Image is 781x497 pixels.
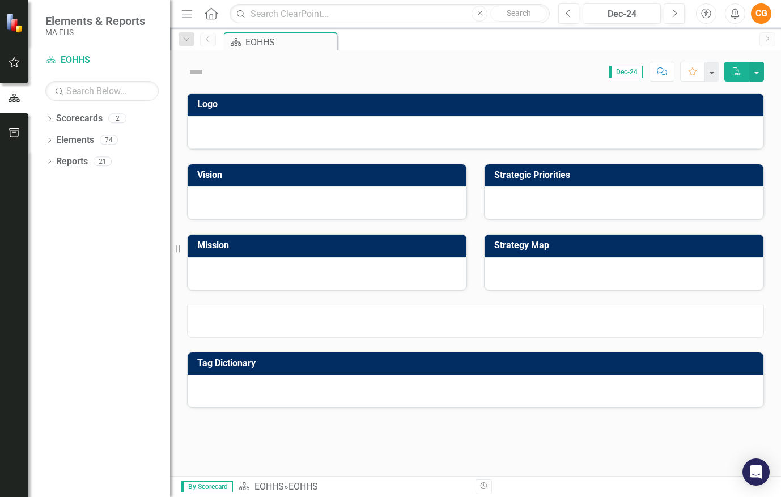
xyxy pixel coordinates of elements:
div: Dec-24 [587,7,657,21]
button: CG [751,3,771,24]
a: EOHHS [254,481,284,492]
button: Dec-24 [583,3,661,24]
input: Search Below... [45,81,159,101]
div: EOHHS [288,481,318,492]
h3: Vision [197,170,461,180]
a: Reports [56,155,88,168]
div: 2 [108,114,126,124]
h3: Strategic Priorities [494,170,758,180]
span: Elements & Reports [45,14,145,28]
div: 21 [94,156,112,166]
img: ClearPoint Strategy [6,12,26,32]
h3: Mission [197,240,461,250]
a: Elements [56,134,94,147]
div: 74 [100,135,118,145]
div: Open Intercom Messenger [742,458,770,486]
button: Search [490,6,547,22]
small: MA EHS [45,28,145,37]
a: EOHHS [45,54,159,67]
h3: Logo [197,99,758,109]
input: Search ClearPoint... [230,4,550,24]
h3: Strategy Map [494,240,758,250]
img: Not Defined [187,63,205,81]
div: » [239,481,467,494]
span: Search [507,9,531,18]
span: Dec-24 [609,66,643,78]
span: By Scorecard [181,481,233,492]
div: EOHHS [245,35,334,49]
h3: Tag Dictionary [197,358,758,368]
a: Scorecards [56,112,103,125]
